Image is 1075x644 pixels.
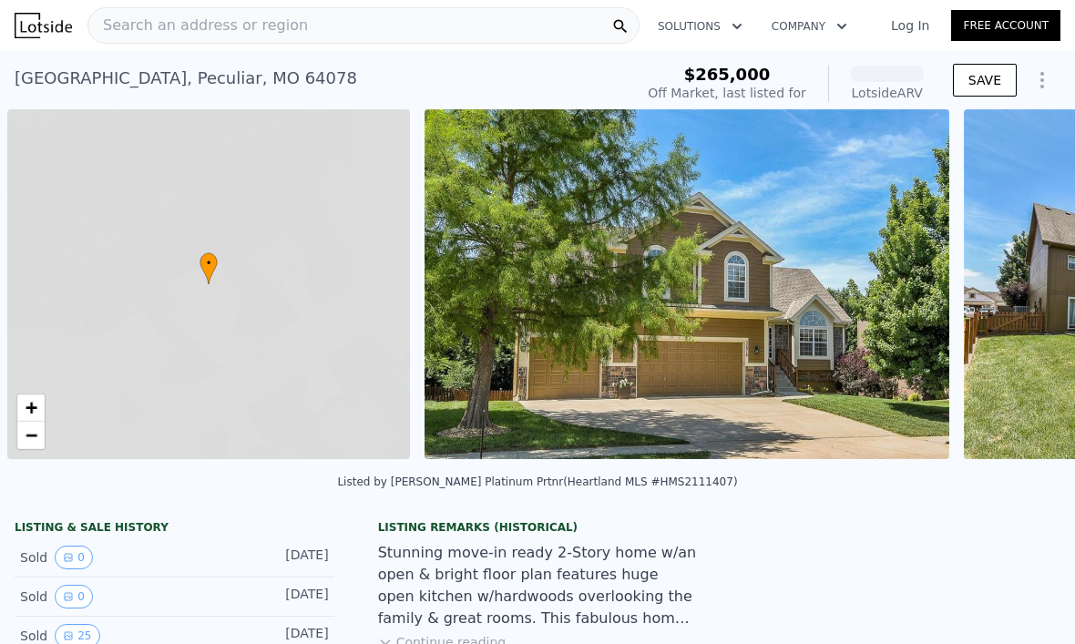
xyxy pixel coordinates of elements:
div: Off Market, last listed for [648,84,806,102]
a: Zoom out [17,422,45,449]
span: − [26,424,37,446]
div: • [200,252,218,284]
a: Log In [869,16,951,35]
div: [DATE] [259,585,329,608]
button: View historical data [55,546,93,569]
div: Lotside ARV [851,84,924,102]
button: View historical data [55,585,93,608]
button: Solutions [643,10,757,43]
span: • [200,255,218,271]
img: Sale: 135038724 Parcel: 57834602 [425,109,950,459]
a: Free Account [951,10,1060,41]
div: [DATE] [259,546,329,569]
button: SAVE [953,64,1017,97]
button: Show Options [1024,62,1060,98]
div: LISTING & SALE HISTORY [15,520,334,538]
span: + [26,396,37,419]
img: Lotside [15,13,72,38]
div: Sold [20,546,159,569]
div: [GEOGRAPHIC_DATA] , Peculiar , MO 64078 [15,66,357,91]
span: Search an address or region [88,15,308,36]
a: Zoom in [17,394,45,422]
div: Listed by [PERSON_NAME] Platinum Prtnr (Heartland MLS #HMS2111407) [337,475,737,488]
button: Company [757,10,862,43]
div: Stunning move-in ready 2-Story home w/an open & bright floor plan features huge open kitchen w/ha... [378,542,698,629]
div: Sold [20,585,159,608]
div: Listing Remarks (Historical) [378,520,698,535]
span: $265,000 [684,65,771,84]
